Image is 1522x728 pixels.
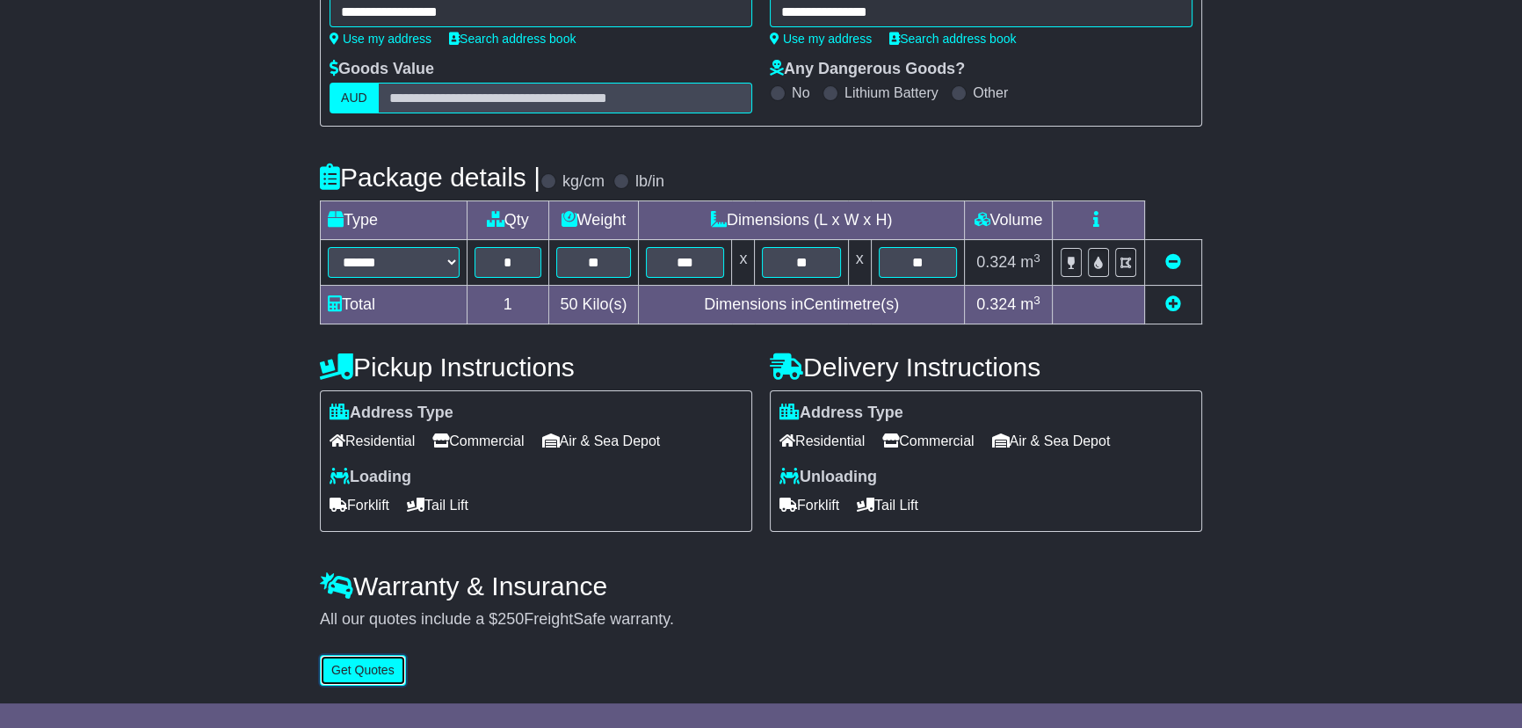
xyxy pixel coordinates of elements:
[889,32,1016,46] a: Search address book
[548,201,639,240] td: Weight
[321,286,467,324] td: Total
[320,610,1202,630] div: All our quotes include a $ FreightSafe warranty.
[1165,295,1181,313] a: Add new item
[330,468,411,487] label: Loading
[320,571,1202,601] h4: Warranty & Insurance
[330,427,415,455] span: Residential
[1033,251,1040,265] sup: 3
[770,353,1202,382] h4: Delivery Instructions
[1033,294,1040,307] sup: 3
[542,427,661,455] span: Air & Sea Depot
[639,201,965,240] td: Dimensions (L x W x H)
[992,427,1111,455] span: Air & Sea Depot
[770,60,965,79] label: Any Dangerous Goods?
[330,32,431,46] a: Use my address
[770,32,872,46] a: Use my address
[1020,253,1040,271] span: m
[407,491,468,519] span: Tail Lift
[497,610,524,628] span: 250
[973,84,1008,101] label: Other
[320,655,406,686] button: Get Quotes
[562,172,605,192] label: kg/cm
[320,163,540,192] h4: Package details |
[976,295,1016,313] span: 0.324
[330,60,434,79] label: Goods Value
[467,201,549,240] td: Qty
[779,491,839,519] span: Forklift
[330,491,389,519] span: Forklift
[882,427,974,455] span: Commercial
[635,172,664,192] label: lb/in
[449,32,576,46] a: Search address book
[432,427,524,455] span: Commercial
[639,286,965,324] td: Dimensions in Centimetre(s)
[976,253,1016,271] span: 0.324
[1020,295,1040,313] span: m
[848,240,871,286] td: x
[1165,253,1181,271] a: Remove this item
[732,240,755,286] td: x
[792,84,809,101] label: No
[857,491,918,519] span: Tail Lift
[779,427,865,455] span: Residential
[844,84,939,101] label: Lithium Battery
[320,353,752,382] h4: Pickup Instructions
[330,83,379,113] label: AUD
[548,286,639,324] td: Kilo(s)
[467,286,549,324] td: 1
[321,201,467,240] td: Type
[779,404,903,423] label: Address Type
[964,201,1052,240] td: Volume
[560,295,577,313] span: 50
[330,404,453,423] label: Address Type
[779,468,877,487] label: Unloading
